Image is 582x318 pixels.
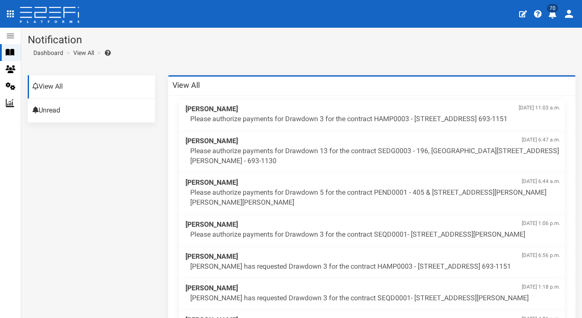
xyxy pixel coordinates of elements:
p: [PERSON_NAME] has requested Drawdown 3 for the contract HAMP0003 - [STREET_ADDRESS] 693-1151 [190,262,561,272]
a: View All [73,48,94,57]
span: [DATE] 11:03 a.m. [519,104,560,112]
p: Please authorize payments for Drawdown 3 for the contract SEQD0001- [STREET_ADDRESS][PERSON_NAME] [190,230,561,240]
a: [PERSON_NAME][DATE] 11:03 a.m. Please authorize payments for Drawdown 3 for the contract HAMP0003... [179,100,565,132]
a: Unread [28,99,155,122]
span: [DATE] 6:44 a.m. [522,178,560,185]
span: [PERSON_NAME] [185,220,561,230]
span: [DATE] 6:47 a.m. [522,136,560,144]
a: View All [28,75,155,99]
a: Dashboard [30,48,63,57]
span: [PERSON_NAME] [185,178,561,188]
a: [PERSON_NAME][DATE] 1:18 p.m. [PERSON_NAME] has requested Drawdown 3 for the contract SEQD0001- [... [179,279,565,311]
a: [PERSON_NAME][DATE] 6:47 a.m. Please authorize payments for Drawdown 13 for the contract SEDG0003... [179,132,565,174]
span: [PERSON_NAME] [185,136,561,146]
p: Please authorize payments for Drawdown 3 for the contract HAMP0003 - [STREET_ADDRESS] 693-1151 [190,114,561,124]
p: Please authorize payments for Drawdown 5 for the contract PEND0001 - 405 & [STREET_ADDRESS][PERSO... [190,188,561,208]
span: [DATE] 1:18 p.m. [522,283,560,291]
span: [DATE] 6:56 p.m. [522,252,560,259]
span: [PERSON_NAME] [185,283,561,293]
a: [PERSON_NAME][DATE] 6:44 a.m. Please authorize payments for Drawdown 5 for the contract PEND0001 ... [179,173,565,215]
a: [PERSON_NAME][DATE] 1:06 p.m. Please authorize payments for Drawdown 3 for the contract SEQD0001-... [179,215,565,247]
p: [PERSON_NAME] has requested Drawdown 3 for the contract SEQD0001- [STREET_ADDRESS][PERSON_NAME] [190,293,561,303]
p: Please authorize payments for Drawdown 13 for the contract SEDG0003 - 196, [GEOGRAPHIC_DATA][STRE... [190,146,561,166]
span: [DATE] 1:06 p.m. [522,220,560,227]
span: [PERSON_NAME] [185,104,561,114]
h3: View All [172,81,200,89]
a: [PERSON_NAME][DATE] 6:56 p.m. [PERSON_NAME] has requested Drawdown 3 for the contract HAMP0003 - ... [179,247,565,279]
span: [PERSON_NAME] [185,252,561,262]
span: Dashboard [30,49,63,56]
h1: Notification [28,34,575,45]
